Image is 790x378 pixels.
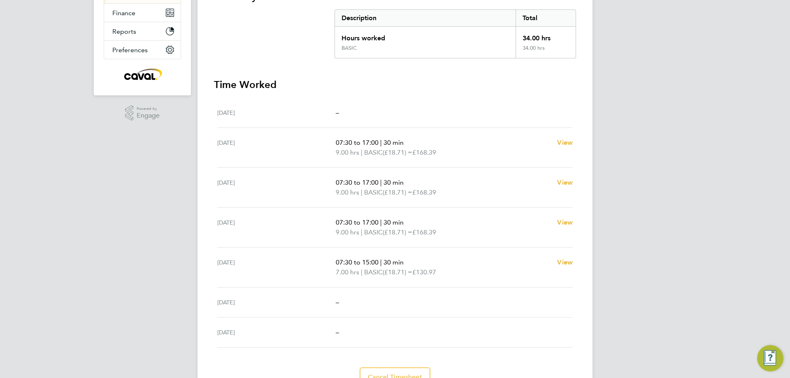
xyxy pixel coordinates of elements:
span: – [336,109,339,116]
button: Finance [104,4,181,22]
div: Summary [335,9,576,58]
span: Preferences [112,46,148,54]
span: BASIC [364,188,383,197]
div: 34.00 hrs [516,27,576,45]
div: BASIC [342,45,357,51]
span: 07:30 to 15:00 [336,258,379,266]
span: – [336,298,339,306]
span: (£18.71) = [383,148,412,156]
span: 9.00 hrs [336,228,359,236]
img: caval-logo-retina.png [122,67,163,81]
span: Engage [137,112,160,119]
div: [DATE] [217,178,336,197]
span: (£18.71) = [383,268,412,276]
div: 34.00 hrs [516,45,576,58]
span: £168.39 [412,148,436,156]
span: (£18.71) = [383,228,412,236]
div: Hours worked [335,27,516,45]
span: 07:30 to 17:00 [336,218,379,226]
span: 9.00 hrs [336,148,359,156]
button: Engage Resource Center [757,345,783,371]
span: £168.39 [412,228,436,236]
span: 7.00 hrs [336,268,359,276]
div: [DATE] [217,138,336,158]
h3: Time Worked [214,78,576,91]
div: Total [516,10,576,26]
span: 30 min [383,218,404,226]
a: View [557,178,573,188]
span: BASIC [364,148,383,158]
span: View [557,179,573,186]
span: | [361,188,362,196]
span: 30 min [383,139,404,146]
span: 07:30 to 17:00 [336,139,379,146]
span: 30 min [383,179,404,186]
span: View [557,218,573,226]
span: | [361,268,362,276]
span: | [361,228,362,236]
span: 9.00 hrs [336,188,359,196]
span: | [380,218,382,226]
div: [DATE] [217,327,336,337]
span: Reports [112,28,136,35]
span: £168.39 [412,188,436,196]
span: | [380,258,382,266]
span: (£18.71) = [383,188,412,196]
a: View [557,138,573,148]
span: View [557,139,573,146]
div: [DATE] [217,218,336,237]
div: [DATE] [217,108,336,118]
a: View [557,218,573,227]
span: View [557,258,573,266]
span: Finance [112,9,135,17]
span: 30 min [383,258,404,266]
span: | [380,179,382,186]
button: Preferences [104,41,181,59]
span: – [336,328,339,336]
div: [DATE] [217,257,336,277]
span: | [380,139,382,146]
a: View [557,257,573,267]
button: Reports [104,22,181,40]
div: Description [335,10,516,26]
a: Powered byEngage [125,105,160,121]
span: BASIC [364,227,383,237]
span: Powered by [137,105,160,112]
span: 07:30 to 17:00 [336,179,379,186]
div: [DATE] [217,297,336,307]
span: BASIC [364,267,383,277]
a: Go to home page [104,67,181,81]
span: £130.97 [412,268,436,276]
span: | [361,148,362,156]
